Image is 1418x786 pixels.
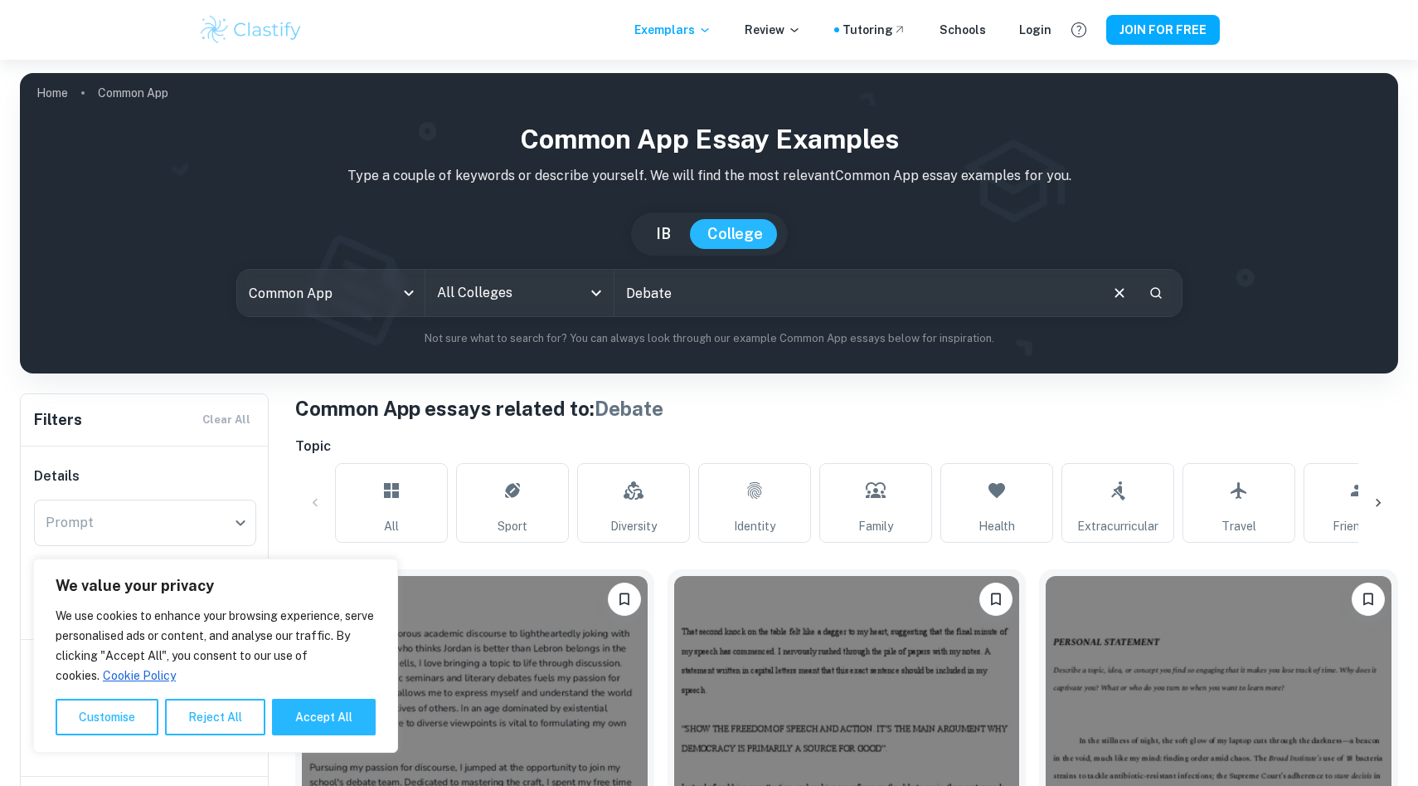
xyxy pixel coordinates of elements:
[498,517,527,535] span: Sport
[198,13,304,46] img: Clastify logo
[1106,15,1220,45] button: JOIN FOR FREE
[1142,279,1170,307] button: Search
[33,559,398,753] div: We value your privacy
[36,81,68,105] a: Home
[33,166,1385,186] p: Type a couple of keywords or describe yourself. We will find the most relevant Common App essay e...
[585,281,608,305] button: Open
[33,120,1385,159] h1: Common App Essay Examples
[858,517,893,535] span: Family
[1065,16,1093,44] button: Help and Feedback
[272,699,376,735] button: Accept All
[295,437,1398,456] h6: Topic
[639,219,687,249] button: IB
[20,73,1398,373] img: profile cover
[34,408,82,432] h6: Filters
[610,517,657,535] span: Diversity
[56,699,158,735] button: Customise
[1019,21,1051,39] a: Login
[745,21,801,39] p: Review
[102,668,177,683] a: Cookie Policy
[608,583,641,616] button: Please log in to bookmark exemplars
[1221,517,1256,535] span: Travel
[843,21,906,39] a: Tutoring
[384,517,399,535] span: All
[979,583,1013,616] button: Please log in to bookmark exemplars
[595,397,663,420] span: Debate
[634,21,711,39] p: Exemplars
[34,466,256,486] h6: Details
[691,219,779,249] button: College
[734,517,775,535] span: Identity
[237,270,425,316] div: Common App
[33,330,1385,347] p: Not sure what to search for? You can always look through our example Common App essays below for ...
[98,84,168,102] p: Common App
[614,270,1096,316] input: E.g. I love building drones, I used to be ashamed of my name...
[940,21,986,39] a: Schools
[295,393,1398,423] h1: Common App essays related to:
[979,517,1015,535] span: Health
[165,699,265,735] button: Reject All
[1333,517,1388,535] span: Friendship
[1352,583,1385,616] button: Please log in to bookmark exemplars
[1104,277,1135,309] button: Clear
[56,606,376,686] p: We use cookies to enhance your browsing experience, serve personalised ads or content, and analys...
[56,576,376,596] p: We value your privacy
[1077,517,1158,535] span: Extracurricular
